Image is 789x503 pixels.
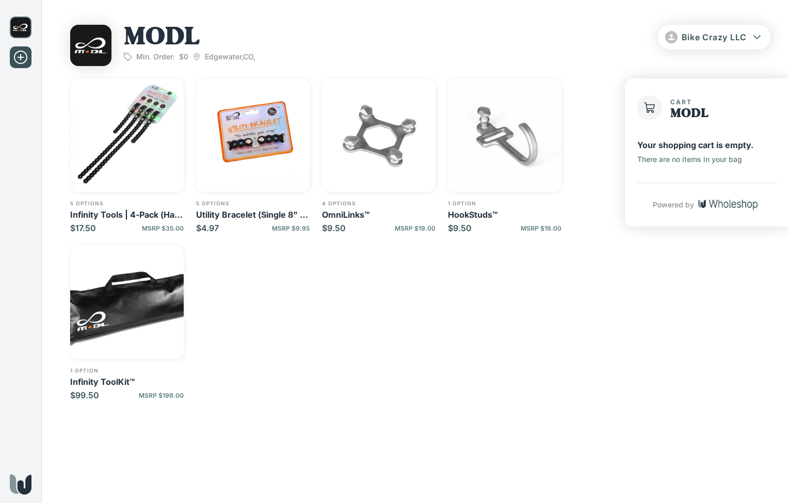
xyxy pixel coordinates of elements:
[540,224,561,232] span: $19.00
[322,200,436,206] p: 4 options
[670,98,692,106] span: Cart
[70,390,99,400] p: $99.50
[70,246,184,359] img: a2.png
[448,200,561,206] p: 1 option
[698,200,758,210] img: Wholeshop logo
[272,224,310,232] p: MSRP
[10,474,31,495] img: Wholeshop logo
[70,223,96,233] p: $17.50
[139,392,184,399] p: MSRP
[196,200,310,206] p: 5 options
[521,224,561,232] p: MSRP
[179,52,188,61] span: $0
[322,78,436,192] img: Omnihero4.png
[196,223,219,233] p: $4.97
[142,224,184,232] p: MSRP
[414,224,436,232] span: $19.00
[658,25,771,50] button: Bike Crazy LLC
[70,25,111,66] img: MODL logo
[653,200,694,210] p: Powered by
[448,78,561,192] img: HookStuds.jpg
[682,32,747,42] span: Bike Crazy LLC
[124,25,255,52] h1: MODL
[70,200,184,206] p: 5 options
[70,367,184,374] p: 1 option
[637,155,742,164] p: There are no items in your bag
[637,139,753,151] p: Your shopping cart is empty.
[670,107,709,121] h1: MODL
[448,209,561,220] p: HookStuds™
[196,209,310,220] p: Utility Bracelet (Single 8" Infinity Tool)
[448,223,472,233] p: $9.50
[196,78,310,192] img: UtilityBracelet_Black.png
[322,223,346,233] p: $9.50
[70,78,184,192] img: 4-Pack_Black.png
[395,224,436,232] p: MSRP
[322,209,436,220] p: OmniLinks™
[158,392,184,399] span: $199.00
[70,209,184,220] p: Infinity Tools | 4-Pack (Half 8" & Half 16")
[162,224,184,232] span: $35.00
[70,377,184,387] p: Infinity ToolKit™
[136,52,175,61] p: Min. Order:
[10,17,31,38] img: MODL logo
[192,52,255,61] p: Edgewater , CO ,
[292,224,310,232] span: $9.95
